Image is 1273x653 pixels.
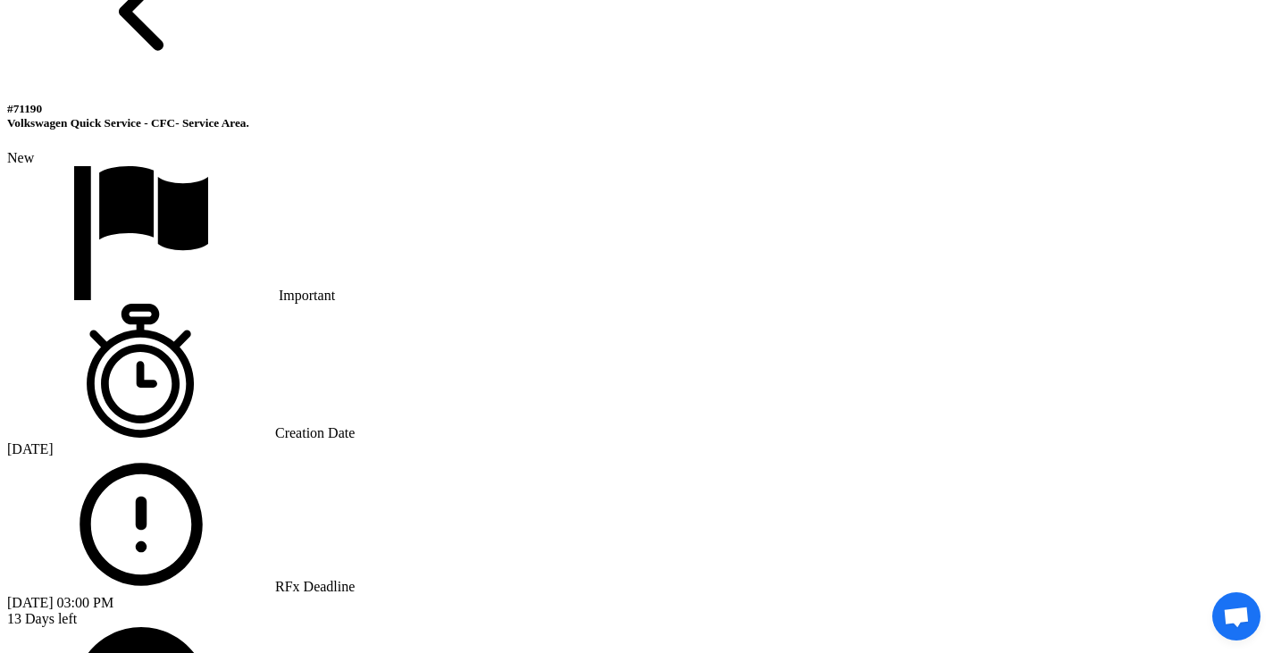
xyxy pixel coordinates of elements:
[7,116,249,130] span: Volkswagen Quick Service - CFC- Service Area.
[7,102,1266,116] div: #71190
[1212,592,1260,640] a: Open chat
[7,611,1266,627] div: 13 Days left
[279,288,335,303] span: Important
[7,441,1266,457] div: [DATE]
[7,595,1266,627] div: [DATE] 03:00 PM
[7,457,1266,595] div: RFx Deadline
[7,150,34,165] span: New
[7,304,1266,441] div: Creation Date
[7,102,1266,130] h5: Volkswagen Quick Service - CFC- Service Area.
